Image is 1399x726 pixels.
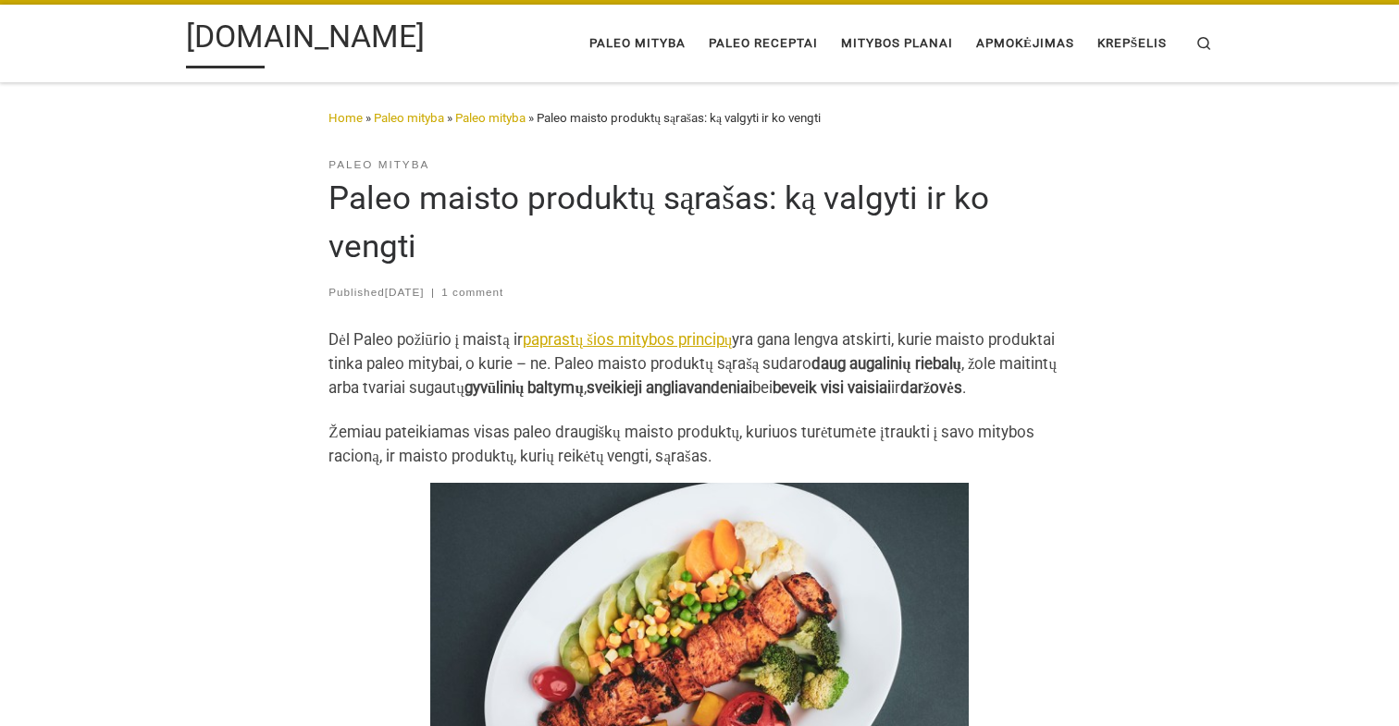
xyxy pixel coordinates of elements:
span: Published [328,286,441,298]
a: Home [328,111,363,125]
strong: gyvūlinių baltymų [464,378,584,397]
a: paprastų šios mitybos principų [523,330,732,349]
strong: beveik visi vaisiai [773,378,891,397]
span: Paleo maisto produktų sąrašas: ką valgyti ir ko vengti [537,111,821,125]
a: [DOMAIN_NAME] [186,14,425,68]
span: Apmokėjimas [976,25,1074,58]
a: Paleo mityba [374,111,444,125]
a: [DATE] [385,286,425,298]
strong: daržovės [900,378,962,397]
span: Krepšelis [1097,25,1167,58]
span: | [431,286,435,298]
span: Paleo mityba [328,158,429,170]
a: Paleo mityba [584,25,692,63]
a: Apmokėjimas [971,25,1080,63]
strong: daug augalinių riebalų [811,354,961,373]
a: Krepšelis [1092,25,1173,63]
a: Paleo receptai [703,25,824,63]
h1: Paleo maisto produktų sąrašas: ką valgyti ir ko vengti [328,175,1071,272]
strong: sveikieji angliavandeniai [587,378,752,397]
a: Paleo mityba [455,111,526,125]
span: » [528,111,534,125]
a: Paleo mityba [328,154,429,174]
a: 1 comment [441,286,503,298]
span: Paleo mityba [589,25,686,58]
span: Paleo receptai [709,25,818,58]
p: Žemiau pateikiamas visas paleo draugiškų maisto produktų, kuriuos turėtumėte įtraukti į savo mity... [328,420,1071,468]
span: » [365,111,371,125]
a: Mitybos planai [836,25,959,63]
span: Mitybos planai [841,25,953,58]
p: Dėl Paleo požiūrio į maistą ir yra gana lengva atskirti, kurie maisto produktai tinka paleo mityb... [328,327,1071,400]
span: » [447,111,452,125]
